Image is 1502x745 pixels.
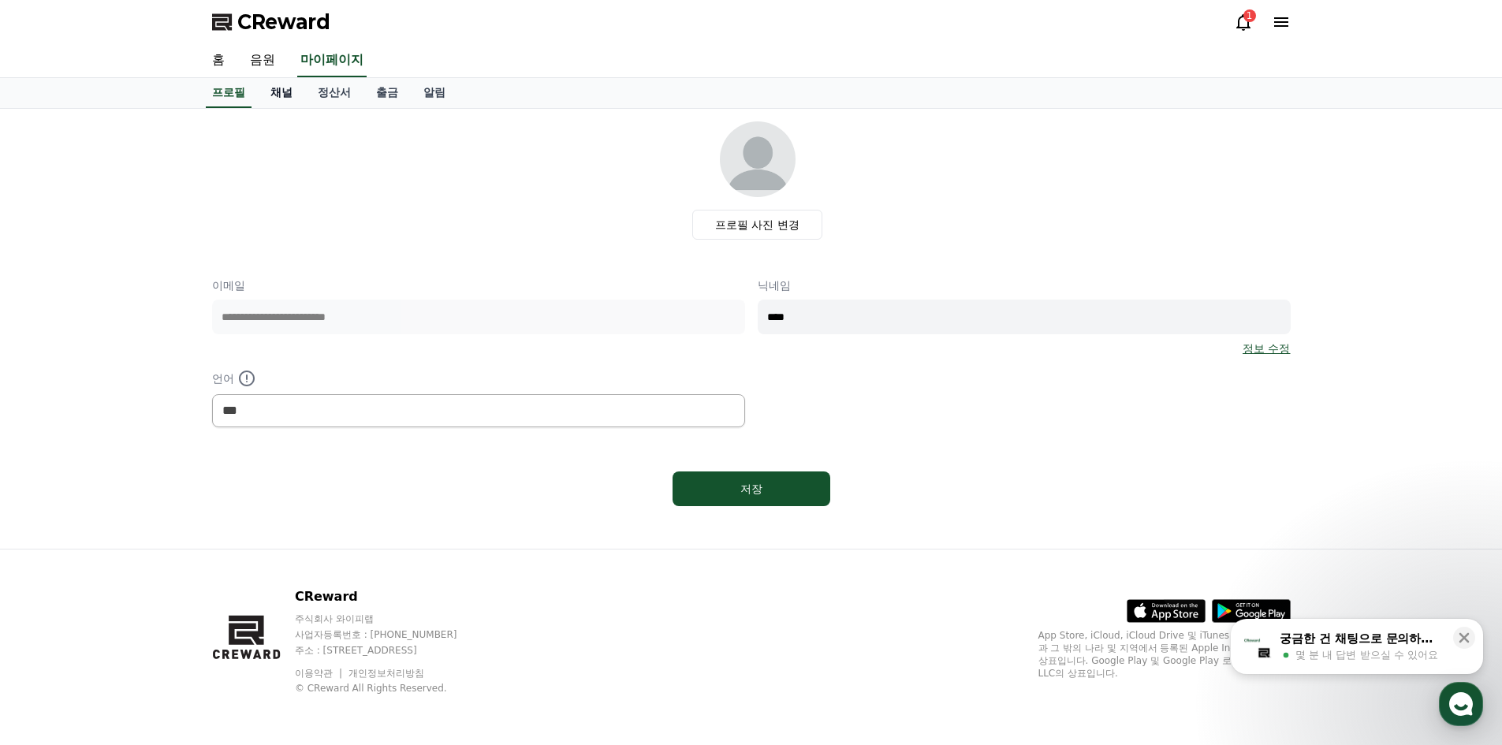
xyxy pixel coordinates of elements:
[295,628,487,641] p: 사업자등록번호 : [PHONE_NUMBER]
[212,9,330,35] a: CReward
[50,523,59,536] span: 홈
[104,500,203,539] a: 대화
[206,78,252,108] a: 프로필
[295,587,487,606] p: CReward
[295,644,487,657] p: 주소 : [STREET_ADDRESS]
[295,682,487,695] p: © CReward All Rights Reserved.
[1243,9,1256,22] div: 1
[237,44,288,77] a: 음원
[704,481,799,497] div: 저장
[363,78,411,108] a: 출금
[673,471,830,506] button: 저장
[295,613,487,625] p: 주식회사 와이피랩
[1243,341,1290,356] a: 정보 수정
[144,524,163,537] span: 대화
[212,278,745,293] p: 이메일
[1234,13,1253,32] a: 1
[297,44,367,77] a: 마이페이지
[1038,629,1291,680] p: App Store, iCloud, iCloud Drive 및 iTunes Store는 미국과 그 밖의 나라 및 지역에서 등록된 Apple Inc.의 서비스 상표입니다. Goo...
[720,121,796,197] img: profile_image
[199,44,237,77] a: 홈
[758,278,1291,293] p: 닉네임
[244,523,263,536] span: 설정
[692,210,822,240] label: 프로필 사진 변경
[258,78,305,108] a: 채널
[203,500,303,539] a: 설정
[295,668,345,679] a: 이용약관
[305,78,363,108] a: 정산서
[411,78,458,108] a: 알림
[237,9,330,35] span: CReward
[212,369,745,388] p: 언어
[348,668,424,679] a: 개인정보처리방침
[5,500,104,539] a: 홈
